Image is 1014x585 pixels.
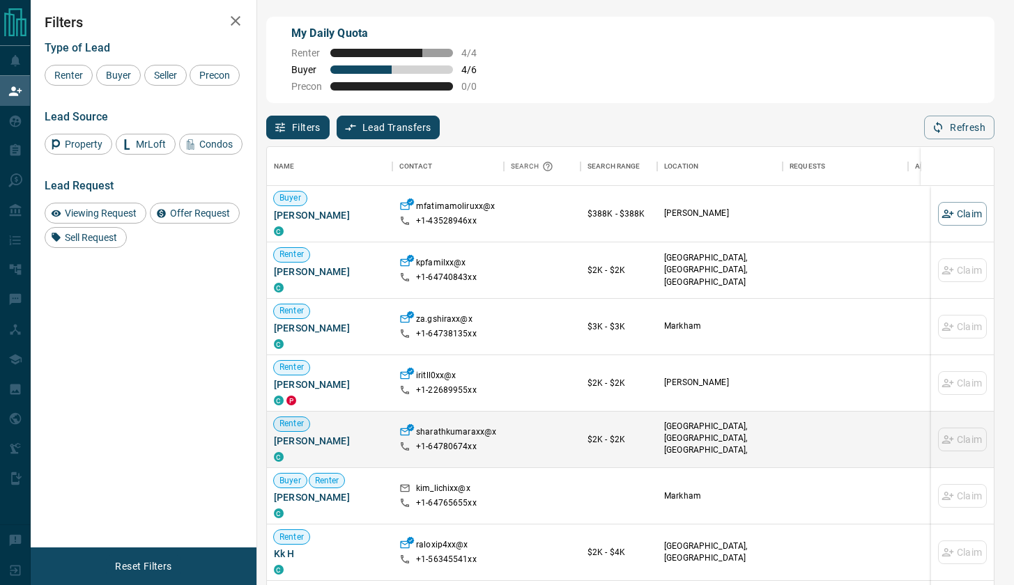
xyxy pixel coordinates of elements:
p: kpfamilxx@x [416,257,466,272]
span: Viewing Request [60,208,141,219]
span: [PERSON_NAME] [274,490,385,504]
span: Precon [291,81,322,92]
span: Type of Lead [45,41,110,54]
span: Buyer [101,70,136,81]
span: Seller [149,70,182,81]
p: My Daily Quota [291,25,492,42]
div: property.ca [286,396,296,405]
h2: Filters [45,14,243,31]
div: Search Range [581,147,657,186]
p: $2K - $2K [587,377,650,389]
p: $2K - $2K [587,433,650,446]
p: +1- 64738135xx [416,328,477,340]
p: iritll0xx@x [416,370,456,384]
span: Lead Source [45,110,108,123]
div: Location [657,147,783,186]
span: Buyer [274,475,307,487]
span: MrLoft [131,139,171,150]
p: sharathkumaraxx@x [416,426,496,441]
span: Renter [49,70,88,81]
div: condos.ca [274,283,284,292]
span: Buyer [291,64,322,75]
p: [GEOGRAPHIC_DATA], [GEOGRAPHIC_DATA], [GEOGRAPHIC_DATA], [GEOGRAPHIC_DATA] [664,421,776,469]
span: Renter [291,47,322,58]
div: Offer Request [150,203,240,224]
span: 4 / 4 [461,47,492,58]
span: [PERSON_NAME] [274,434,385,448]
div: condos.ca [274,339,284,349]
p: $2K - $4K [587,546,650,559]
span: [PERSON_NAME] [274,321,385,335]
div: Requests [783,147,908,186]
div: Contact [399,147,432,186]
p: +1- 43528946xx [416,215,477,227]
div: MrLoft [116,134,176,155]
p: Markham [664,490,776,502]
span: Renter [274,418,309,430]
button: Filters [266,116,330,139]
div: condos.ca [274,396,284,405]
p: Markham [664,320,776,332]
div: Buyer [96,65,141,86]
p: +1- 64740843xx [416,272,477,283]
div: condos.ca [274,508,284,518]
div: Condos [179,134,243,155]
div: Sell Request [45,227,127,248]
span: Offer Request [165,208,235,219]
span: Lead Request [45,179,114,192]
div: Viewing Request [45,203,146,224]
p: $3K - $3K [587,320,650,333]
div: Search [511,147,557,186]
span: Precon [194,70,235,81]
span: Renter [274,249,309,260]
span: [PERSON_NAME] [274,208,385,222]
span: 4 / 6 [461,64,492,75]
span: [PERSON_NAME] [274,377,385,391]
div: condos.ca [274,226,284,236]
p: [GEOGRAPHIC_DATA], [GEOGRAPHIC_DATA] [664,540,776,564]
p: +1- 22689955xx [416,384,477,396]
span: [PERSON_NAME] [274,265,385,279]
span: Renter [274,531,309,543]
div: Name [274,147,295,186]
div: Requests [790,147,825,186]
p: [PERSON_NAME] [664,377,776,389]
p: +1- 56345541xx [416,554,477,565]
button: Claim [938,202,987,226]
div: Renter [45,65,93,86]
div: Property [45,134,112,155]
p: za.gshiraxx@x [416,313,473,328]
p: +1- 64765655xx [416,497,477,509]
div: Contact [392,147,504,186]
p: kim_lichixx@x [416,483,470,497]
p: $388K - $388K [587,208,650,220]
span: Renter [274,361,309,373]
span: Sell Request [60,232,122,243]
div: Location [664,147,698,186]
span: 0 / 0 [461,81,492,92]
p: [PERSON_NAME] [664,208,776,219]
button: Reset Filters [106,554,180,578]
div: condos.ca [274,565,284,575]
span: Condos [194,139,238,150]
p: raloxip4xx@x [416,539,468,554]
span: Renter [274,305,309,317]
span: Property [60,139,107,150]
span: Buyer [274,192,307,204]
p: $2K - $2K [587,264,650,276]
div: Name [267,147,392,186]
span: Kk H [274,547,385,561]
div: condos.ca [274,452,284,462]
div: Search Range [587,147,640,186]
div: Precon [190,65,240,86]
button: Lead Transfers [337,116,440,139]
p: [GEOGRAPHIC_DATA], [GEOGRAPHIC_DATA], [GEOGRAPHIC_DATA] [664,252,776,288]
p: +1- 64780674xx [416,441,477,453]
div: Seller [144,65,187,86]
p: mfatimamoliruxx@x [416,201,495,215]
span: Renter [309,475,345,487]
button: Refresh [924,116,994,139]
